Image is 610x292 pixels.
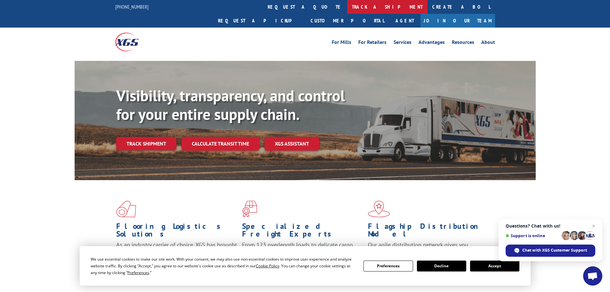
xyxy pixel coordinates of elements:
a: XGS ASSISTANT [264,137,319,151]
button: Decline [417,261,466,271]
a: Advantages [419,40,445,47]
h1: Flagship Distribution Model [368,222,489,241]
b: Visibility, transparency, and control for your entire supply chain. [116,86,345,124]
h1: Specialized Freight Experts [242,222,363,241]
span: Chat with XGS Customer Support [522,247,587,253]
a: For Retailers [358,40,386,47]
div: Chat with XGS Customer Support [506,245,595,257]
a: Track shipment [116,137,176,150]
span: Questions? Chat with us! [506,223,595,229]
a: Services [394,40,411,47]
a: Resources [452,40,474,47]
a: About [481,40,495,47]
img: xgs-icon-focused-on-flooring-red [242,201,257,217]
a: Request a pickup [213,14,306,28]
span: Support is online [506,233,559,238]
a: For Mills [332,40,351,47]
a: Agent [389,14,420,28]
img: xgs-icon-flagship-distribution-model-red [368,201,390,217]
a: Customer Portal [306,14,389,28]
span: Close chat [590,222,598,230]
a: Join Our Team [420,14,495,28]
img: xgs-icon-total-supply-chain-intelligence-red [116,201,136,217]
div: Open chat [583,266,602,286]
span: As an industry carrier of choice, XGS has brought innovation and dedication to flooring logistics... [116,241,237,264]
h1: Flooring Logistics Solutions [116,222,237,241]
div: We use essential cookies to make our site work. With your consent, we may also use non-essential ... [91,256,356,276]
span: Cookie Policy [256,263,279,269]
p: From 123 overlength loads to delicate cargo, our experienced staff knows the best way to move you... [242,241,363,270]
button: Preferences [363,261,413,271]
span: Our agile distribution network gives you nationwide inventory management on demand. [368,241,486,256]
a: [PHONE_NUMBER] [115,4,149,10]
button: Accept [470,261,519,271]
a: Calculate transit time [182,137,259,151]
span: Preferences [127,270,149,275]
div: Cookie Consent Prompt [80,246,531,286]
